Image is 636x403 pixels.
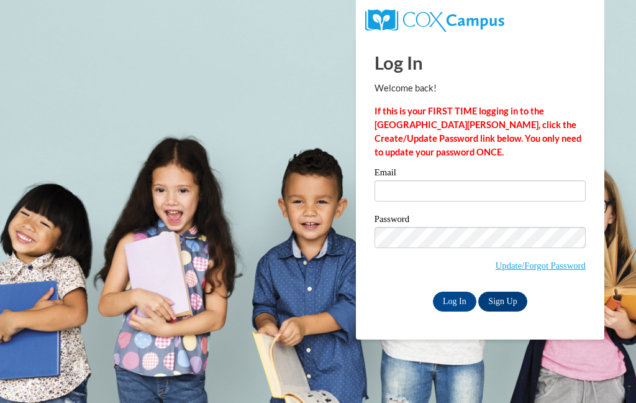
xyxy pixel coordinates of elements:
h1: Log In [375,50,586,75]
label: Password [375,215,586,227]
input: Log In [433,292,476,312]
img: COX Campus [365,9,504,32]
label: Email [375,168,586,180]
a: Update/Forgot Password [496,261,586,271]
strong: If this is your FIRST TIME logging in to the [GEOGRAPHIC_DATA][PERSON_NAME], click the Create/Upd... [375,106,581,157]
p: Welcome back! [375,81,586,95]
a: Sign Up [478,292,527,312]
